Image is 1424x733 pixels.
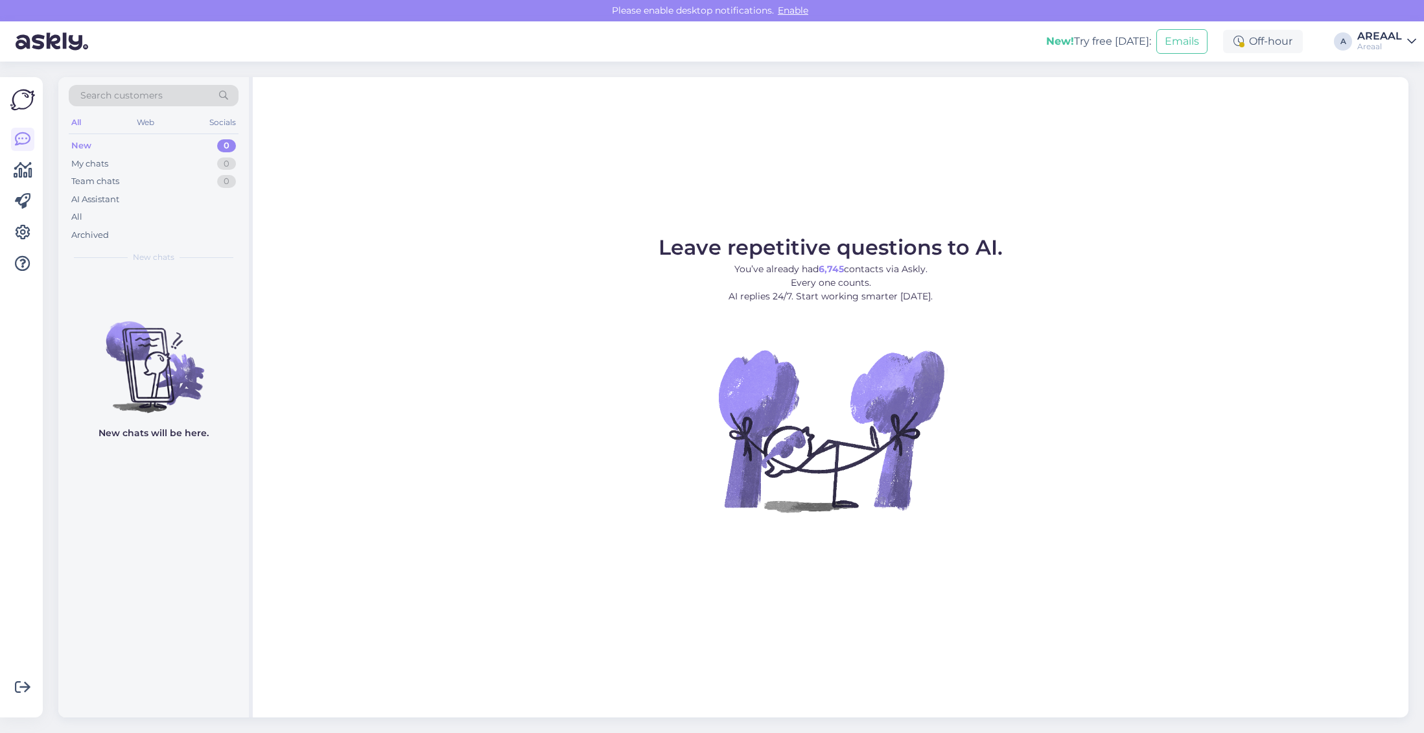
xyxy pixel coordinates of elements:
div: 0 [217,175,236,188]
a: AREAALAreaal [1357,31,1416,52]
div: 0 [217,157,236,170]
img: Askly Logo [10,87,35,112]
div: Socials [207,114,239,131]
span: Leave repetitive questions to AI. [659,235,1003,260]
div: 0 [217,139,236,152]
div: My chats [71,157,108,170]
span: Enable [774,5,812,16]
div: All [71,211,82,224]
span: New chats [133,251,174,263]
p: New chats will be here. [99,426,209,440]
img: No chats [58,298,249,415]
p: You’ve already had contacts via Askly. Every one counts. AI replies 24/7. Start working smarter [... [659,262,1003,303]
div: All [69,114,84,131]
div: Areaal [1357,41,1402,52]
button: Emails [1156,29,1208,54]
div: Archived [71,229,109,242]
div: Try free [DATE]: [1046,34,1151,49]
div: Team chats [71,175,119,188]
div: Off-hour [1223,30,1303,53]
img: No Chat active [714,314,948,547]
b: New! [1046,35,1074,47]
b: 6,745 [819,263,844,275]
span: Search customers [80,89,163,102]
div: AREAAL [1357,31,1402,41]
div: Web [134,114,157,131]
div: A [1334,32,1352,51]
div: New [71,139,91,152]
div: AI Assistant [71,193,119,206]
